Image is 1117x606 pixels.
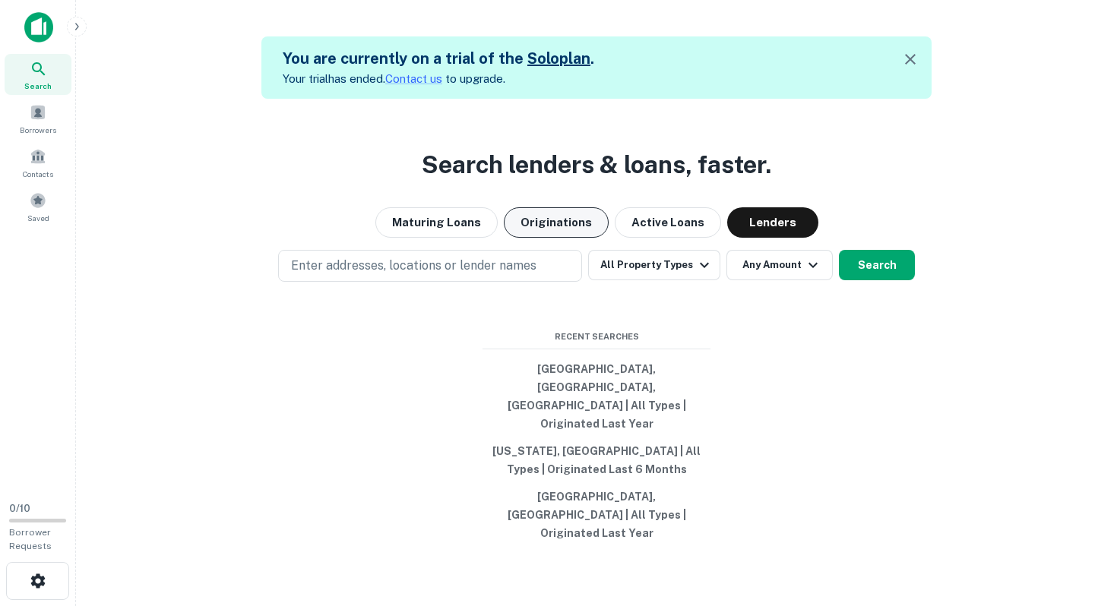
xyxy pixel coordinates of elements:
span: Recent Searches [483,330,710,343]
a: Search [5,54,71,95]
button: Lenders [727,207,818,238]
span: Borrower Requests [9,527,52,551]
p: Enter addresses, locations or lender names [291,257,536,275]
p: Your trial has ended. to upgrade. [283,70,594,88]
button: [US_STATE], [GEOGRAPHIC_DATA] | All Types | Originated Last 6 Months [483,437,710,483]
img: capitalize-icon.png [24,12,53,43]
iframe: Chat Widget [1041,436,1117,509]
h5: You are currently on a trial of the . [283,47,594,70]
a: Saved [5,186,71,227]
span: Contacts [23,168,53,180]
a: Contacts [5,142,71,183]
button: Originations [504,207,609,238]
button: Any Amount [726,250,833,280]
span: Borrowers [20,124,56,136]
button: [GEOGRAPHIC_DATA], [GEOGRAPHIC_DATA], [GEOGRAPHIC_DATA] | All Types | Originated Last Year [483,355,710,437]
button: Maturing Loans [375,207,498,238]
button: Active Loans [615,207,721,238]
button: Search [839,250,915,280]
a: Contact us [385,72,442,85]
a: Soloplan [527,49,590,68]
button: Enter addresses, locations or lender names [278,250,582,282]
span: 0 / 10 [9,503,30,514]
h3: Search lenders & loans, faster. [422,147,771,183]
button: [GEOGRAPHIC_DATA], [GEOGRAPHIC_DATA] | All Types | Originated Last Year [483,483,710,547]
span: Saved [27,212,49,224]
a: Borrowers [5,98,71,139]
span: Search [24,80,52,92]
button: All Property Types [588,250,720,280]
